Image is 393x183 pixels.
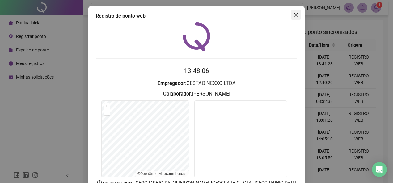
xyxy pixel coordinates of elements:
strong: Colaborador [163,91,191,97]
span: close [294,12,298,17]
button: + [104,103,110,109]
img: QRPoint [183,22,210,51]
button: Close [291,10,301,20]
h3: : [PERSON_NAME] [96,90,297,98]
button: – [104,109,110,115]
strong: Empregador [158,80,185,86]
div: Registro de ponto web [96,12,297,20]
time: 13:48:06 [184,67,209,75]
li: © contributors. [137,172,187,176]
h3: : GESTAO NEXXO LTDA [96,79,297,87]
div: Open Intercom Messenger [372,162,387,177]
a: OpenStreetMap [140,172,166,176]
